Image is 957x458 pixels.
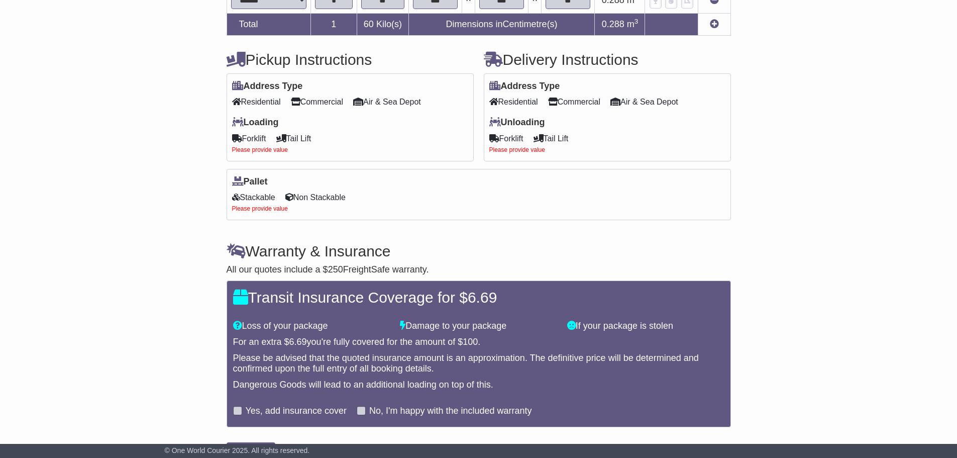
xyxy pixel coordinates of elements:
[710,19,719,29] a: Add new item
[233,380,724,391] div: Dangerous Goods will lead to an additional loading on top of this.
[328,264,343,274] span: 250
[227,264,731,276] div: All our quotes include a $ FreightSafe warranty.
[227,51,474,68] h4: Pickup Instructions
[232,176,268,188] label: Pallet
[634,18,639,25] sup: 3
[227,243,731,259] h4: Warranty & Insurance
[369,406,532,417] label: No, I'm happy with the included warranty
[310,13,357,35] td: 1
[489,81,560,92] label: Address Type
[353,94,421,110] span: Air & Sea Depot
[276,131,311,146] span: Tail Lift
[489,117,545,128] label: Unloading
[364,19,374,29] span: 60
[357,13,409,35] td: Kilo(s)
[602,19,624,29] span: 0.288
[468,289,497,306] span: 6.69
[233,353,724,375] div: Please be advised that the quoted insurance amount is an approximation. The definitive price will...
[395,321,562,332] div: Damage to your package
[228,321,395,332] div: Loss of your package
[227,13,310,35] td: Total
[627,19,639,29] span: m
[489,94,538,110] span: Residential
[232,205,725,212] div: Please provide value
[232,190,275,205] span: Stackable
[285,190,346,205] span: Non Stackable
[232,81,303,92] label: Address Type
[233,289,724,306] h4: Transit Insurance Coverage for $
[232,117,279,128] label: Loading
[233,337,724,348] div: For an extra $ you're fully covered for the amount of $ .
[289,337,307,347] span: 6.69
[610,94,678,110] span: Air & Sea Depot
[463,337,478,347] span: 100
[232,131,266,146] span: Forklift
[291,94,343,110] span: Commercial
[246,406,347,417] label: Yes, add insurance cover
[562,321,729,332] div: If your package is stolen
[489,146,725,153] div: Please provide value
[408,13,595,35] td: Dimensions in Centimetre(s)
[232,94,281,110] span: Residential
[534,131,569,146] span: Tail Lift
[165,446,310,454] span: © One World Courier 2025. All rights reserved.
[484,51,731,68] h4: Delivery Instructions
[489,131,523,146] span: Forklift
[232,146,468,153] div: Please provide value
[548,94,600,110] span: Commercial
